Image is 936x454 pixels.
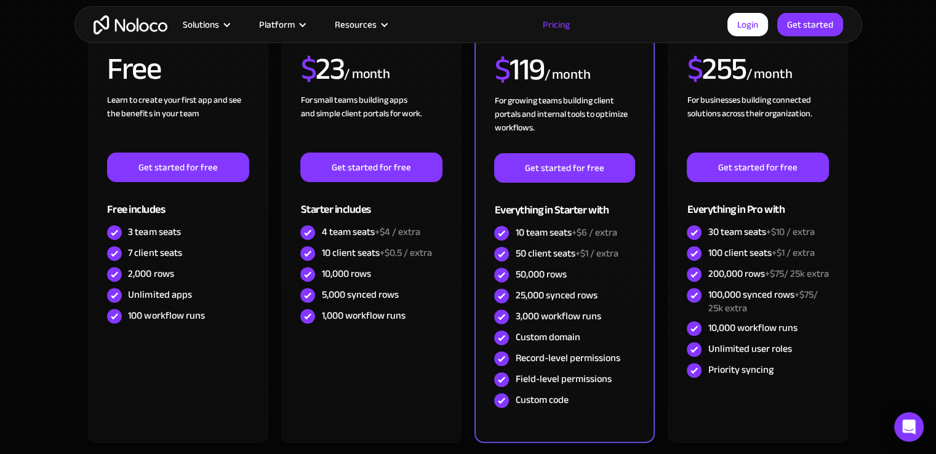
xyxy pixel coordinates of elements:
[494,153,634,183] a: Get started for free
[128,246,182,260] div: 7 client seats
[527,17,585,33] a: Pricing
[515,372,611,386] div: Field-level permissions
[183,17,219,33] div: Solutions
[515,351,620,365] div: Record-level permissions
[727,13,768,36] a: Login
[494,94,634,153] div: For growing teams building client portals and internal tools to optimize workflows.
[708,321,797,335] div: 10,000 workflow runs
[259,17,295,33] div: Platform
[494,183,634,223] div: Everything in Starter with
[515,393,568,407] div: Custom code
[128,225,180,239] div: 3 team seats
[244,17,319,33] div: Platform
[344,65,390,84] div: / month
[771,244,814,262] span: +$1 / extra
[300,94,442,153] div: For small teams building apps and simple client portals for work. ‍
[708,246,814,260] div: 100 client seats
[321,309,405,322] div: 1,000 workflow runs
[107,153,249,182] a: Get started for free
[515,268,566,281] div: 50,000 rows
[128,309,204,322] div: 100 workflow runs
[766,223,814,241] span: +$10 / extra
[708,288,828,315] div: 100,000 synced rows
[515,330,580,344] div: Custom domain
[379,244,431,262] span: +$0.5 / extra
[571,223,617,242] span: +$6 / extra
[321,246,431,260] div: 10 client seats
[515,309,601,323] div: 3,000 workflow runs
[494,41,510,98] span: $
[300,153,442,182] a: Get started for free
[687,54,746,84] h2: 255
[107,182,249,222] div: Free includes
[335,17,377,33] div: Resources
[167,17,244,33] div: Solutions
[687,40,702,98] span: $
[300,182,442,222] div: Starter includes
[300,40,316,98] span: $
[687,153,828,182] a: Get started for free
[687,182,828,222] div: Everything in Pro with
[777,13,843,36] a: Get started
[575,244,618,263] span: +$1 / extra
[128,288,191,301] div: Unlimited apps
[708,267,828,281] div: 200,000 rows
[708,342,791,356] div: Unlimited user roles
[515,226,617,239] div: 10 team seats
[494,54,544,85] h2: 119
[319,17,401,33] div: Resources
[544,65,590,85] div: / month
[321,267,370,281] div: 10,000 rows
[894,412,924,442] div: Open Intercom Messenger
[687,94,828,153] div: For businesses building connected solutions across their organization. ‍
[94,15,167,34] a: home
[300,54,344,84] h2: 23
[321,288,398,301] div: 5,000 synced rows
[107,94,249,153] div: Learn to create your first app and see the benefits in your team ‍
[708,285,817,317] span: +$75/ 25k extra
[746,65,792,84] div: / month
[374,223,420,241] span: +$4 / extra
[107,54,161,84] h2: Free
[708,363,773,376] div: Priority syncing
[321,225,420,239] div: 4 team seats
[708,225,814,239] div: 30 team seats
[515,247,618,260] div: 50 client seats
[515,289,597,302] div: 25,000 synced rows
[128,267,174,281] div: 2,000 rows
[764,265,828,283] span: +$75/ 25k extra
